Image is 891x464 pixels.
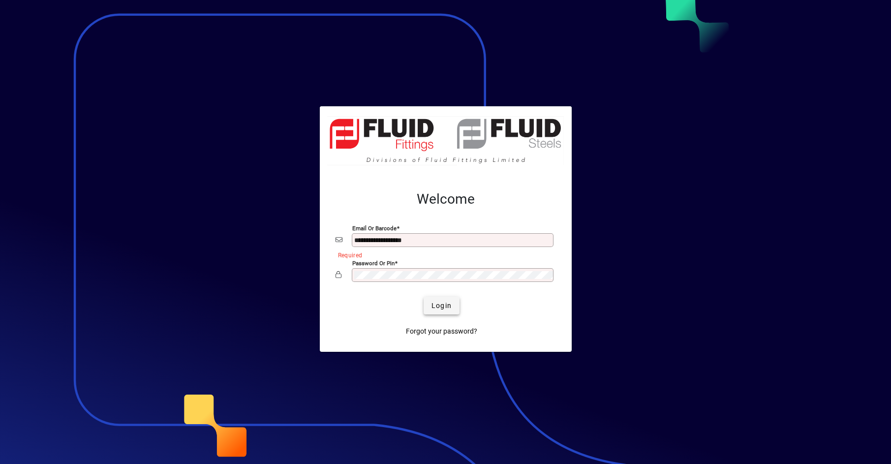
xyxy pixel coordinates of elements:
[424,297,460,314] button: Login
[406,326,477,337] span: Forgot your password?
[338,249,548,260] mat-error: Required
[352,260,395,267] mat-label: Password or Pin
[352,225,397,232] mat-label: Email or Barcode
[431,301,452,311] span: Login
[402,322,481,340] a: Forgot your password?
[336,191,556,208] h2: Welcome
